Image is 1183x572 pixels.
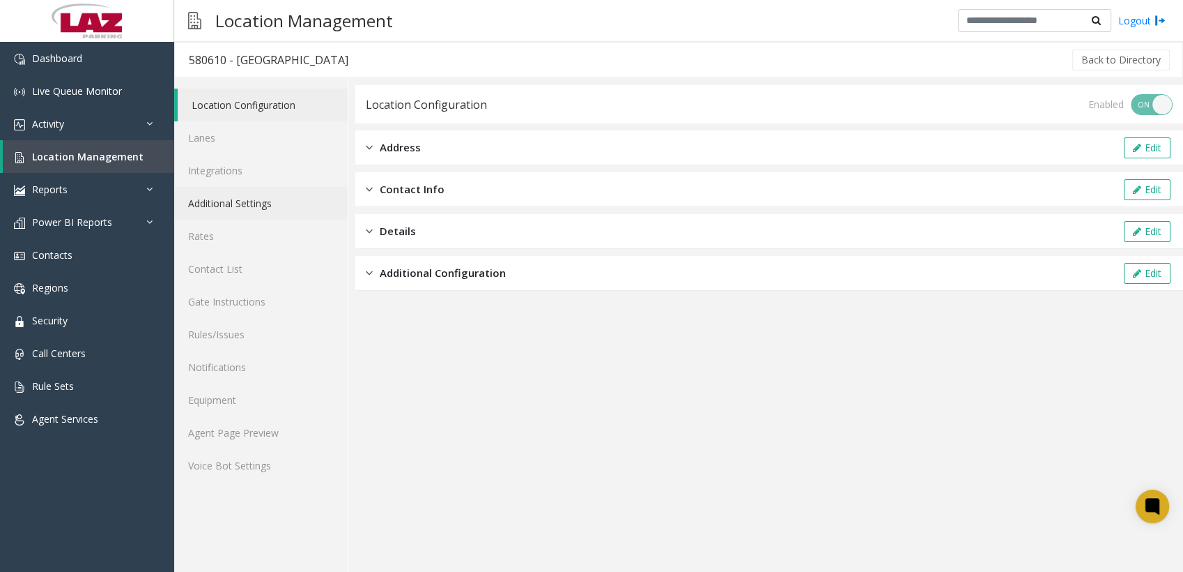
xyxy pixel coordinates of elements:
[14,349,25,360] img: 'icon'
[1088,97,1124,112] div: Enabled
[380,223,416,239] span: Details
[32,84,122,98] span: Live Queue Monitor
[380,140,421,156] span: Address
[174,154,348,187] a: Integrations
[174,416,348,449] a: Agent Page Preview
[174,318,348,351] a: Rules/Issues
[14,283,25,294] img: 'icon'
[366,140,373,156] img: closed
[366,96,487,114] div: Location Configuration
[32,379,74,393] span: Rule Sets
[174,384,348,416] a: Equipment
[32,314,68,327] span: Security
[380,265,506,281] span: Additional Configuration
[174,449,348,482] a: Voice Bot Settings
[189,51,348,69] div: 580610 - [GEOGRAPHIC_DATA]
[1124,221,1170,242] button: Edit
[14,382,25,393] img: 'icon'
[32,216,112,229] span: Power BI Reports
[1124,263,1170,284] button: Edit
[14,119,25,130] img: 'icon'
[174,351,348,384] a: Notifications
[14,152,25,163] img: 'icon'
[32,150,144,163] span: Location Management
[32,183,68,196] span: Reports
[174,253,348,285] a: Contact List
[366,181,373,197] img: closed
[174,187,348,220] a: Additional Settings
[174,220,348,253] a: Rates
[174,121,348,154] a: Lanes
[1154,13,1166,28] img: logout
[174,285,348,318] a: Gate Instructions
[14,86,25,98] img: 'icon'
[178,89,348,121] a: Location Configuration
[32,347,86,360] span: Call Centers
[32,248,72,262] span: Contacts
[14,54,25,65] img: 'icon'
[1124,179,1170,200] button: Edit
[32,412,98,426] span: Agent Services
[208,3,400,38] h3: Location Management
[366,223,373,239] img: closed
[14,218,25,229] img: 'icon'
[188,3,201,38] img: pageIcon
[366,265,373,281] img: closed
[1072,50,1170,70] button: Back to Directory
[14,414,25,426] img: 'icon'
[380,181,444,197] span: Contact Info
[32,52,82,65] span: Dashboard
[1118,13,1166,28] a: Logout
[14,316,25,327] img: 'icon'
[14,185,25,196] img: 'icon'
[3,140,174,173] a: Location Management
[14,250,25,262] img: 'icon'
[1124,137,1170,158] button: Edit
[32,117,64,130] span: Activity
[32,281,68,294] span: Regions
